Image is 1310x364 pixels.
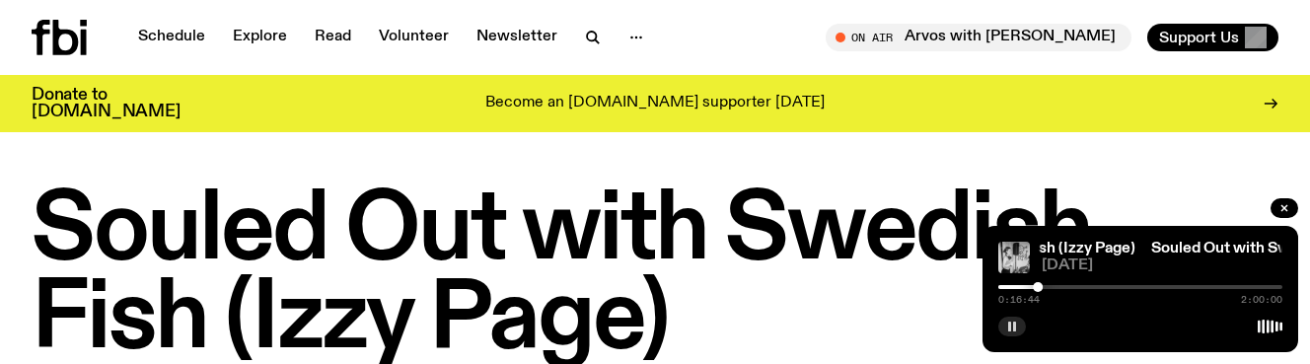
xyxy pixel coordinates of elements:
a: Newsletter [465,24,569,51]
p: Become an [DOMAIN_NAME] supporter [DATE] [485,95,825,112]
a: Explore [221,24,299,51]
span: 0:16:44 [998,295,1040,305]
a: Souled Out with Swedish Fish (Izzy Page) [845,241,1135,256]
span: [DATE] [1042,258,1282,273]
a: Volunteer [367,24,461,51]
a: Schedule [126,24,217,51]
span: 2:00:00 [1241,295,1282,305]
span: Support Us [1159,29,1239,46]
a: Read [303,24,363,51]
button: Support Us [1147,24,1278,51]
h3: Donate to [DOMAIN_NAME] [32,87,181,120]
img: black and white photo of izzy djing. there is a desk in front of her with DJ decks, bottles of dr... [998,242,1030,273]
button: On AirArvos with [PERSON_NAME] [826,24,1131,51]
